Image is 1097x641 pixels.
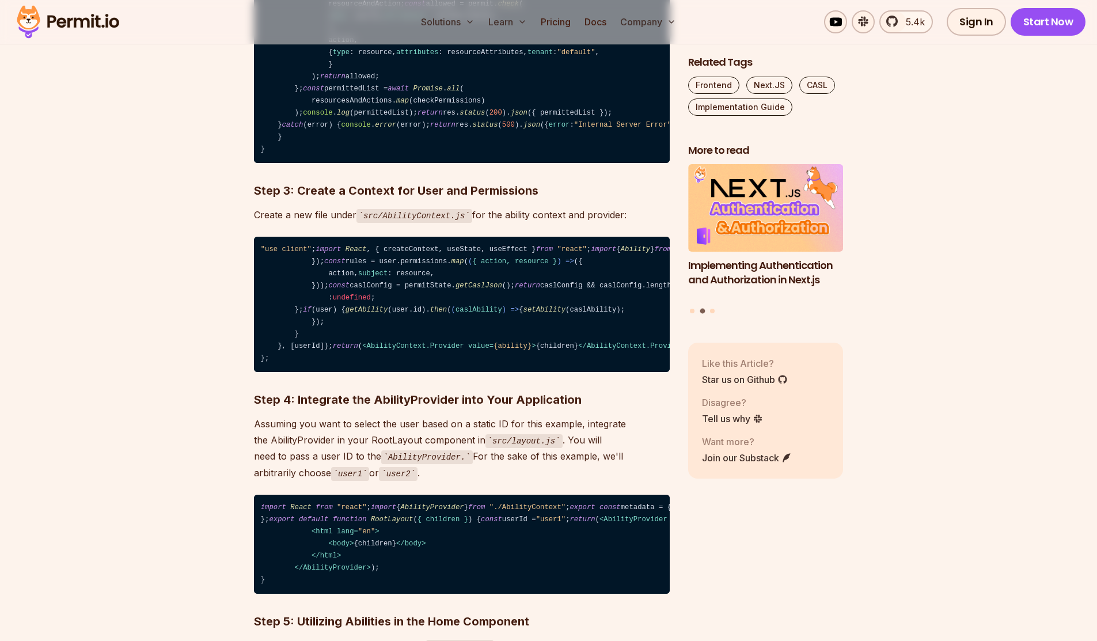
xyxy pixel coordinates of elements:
[580,10,611,33] a: Docs
[254,495,670,594] code: ; { } ; metadata = { : , : , }; ( ) { userId = ; ( ); }
[346,306,388,314] span: getAbility
[451,306,519,314] span: ( ) =>
[254,393,582,407] strong: Step 4: Integrate the AbilityProvider into Your Application
[799,77,835,94] a: CASL
[375,121,396,129] span: error
[316,503,332,511] span: from
[536,245,553,253] span: from
[358,270,388,278] span: subject
[557,245,586,253] span: "react"
[331,467,370,481] code: user1
[460,109,485,117] span: status
[599,515,739,524] span: < = >
[346,245,367,253] span: React
[312,552,341,560] span: </ >
[337,503,366,511] span: "react"
[303,85,324,93] span: const
[702,396,763,409] p: Disagree?
[333,48,350,56] span: type
[328,282,350,290] span: const
[603,515,667,524] span: AbilityProvider
[1011,8,1086,36] a: Start Now
[574,121,671,129] span: "Internal Server Error"
[702,435,792,449] p: Want more?
[388,85,409,93] span: await
[417,109,443,117] span: return
[396,540,426,548] span: </ >
[447,85,460,93] span: all
[688,259,844,287] h3: Implementing Authentication and Authorization in Next.js
[367,342,464,350] span: AbilityContext.Provider
[549,121,570,129] span: error
[379,467,417,481] code: user2
[324,257,346,265] span: const
[358,528,375,536] span: "en"
[702,451,792,465] a: Join our Substack
[371,515,413,524] span: RootLayout
[12,2,124,41] img: Permit logo
[527,48,553,56] span: tenant
[333,294,371,302] span: undefined
[328,540,354,548] span: < >
[254,184,538,198] strong: Step 3: Create a Context for User and Permissions
[484,10,532,33] button: Learn
[451,257,464,265] span: map
[299,515,328,524] span: default
[303,564,366,572] span: AbilityProvider
[312,528,379,536] span: < = >
[269,515,294,524] span: export
[485,434,563,448] code: src/layout.js
[320,552,337,560] span: html
[591,245,616,253] span: import
[489,503,565,511] span: "./AbilityContext"
[261,245,312,253] span: "use client"
[261,515,739,572] span: {children}
[337,109,350,117] span: log
[356,209,472,223] code: src/AbilityContext.js
[702,412,763,426] a: Tell us why
[494,342,532,350] span: {ability}
[702,373,788,386] a: Star us on Github
[489,109,502,117] span: 200
[536,10,575,33] a: Pricing
[468,342,489,350] span: value
[254,207,670,223] p: Create a new file under for the ability context and provider:
[341,121,370,129] span: console
[688,143,844,158] h2: More to read
[481,515,502,524] span: const
[879,10,933,33] a: 5.4k
[746,77,792,94] a: Next.JS
[472,121,498,129] span: status
[417,515,468,524] span: { children }
[502,121,515,129] span: 500
[621,245,650,253] span: Ability
[616,10,681,33] button: Company
[362,342,688,350] span: {children}
[337,528,354,536] span: lang
[899,15,925,29] span: 5.4k
[468,503,485,511] span: from
[371,503,396,511] span: import
[295,564,371,572] span: </ >
[396,97,409,105] span: map
[413,306,422,314] span: id
[688,55,844,70] h2: Related Tags
[688,165,844,316] div: Posts
[282,121,303,129] span: catch
[430,121,455,129] span: return
[655,245,671,253] span: from
[523,306,566,314] span: setAbility
[254,416,670,481] p: Assuming you want to select the user based on a static ID for this example, integrate the Ability...
[570,503,595,511] span: export
[688,165,844,252] img: Implementing Authentication and Authorization in Next.js
[557,48,595,56] span: "default"
[646,282,671,290] span: length
[947,8,1006,36] a: Sign In
[290,503,312,511] span: React
[316,245,341,253] span: import
[381,450,473,464] code: AbilityProvider.
[254,615,529,628] strong: Step 5: Utilizing Abilities in the Home Component
[400,503,464,511] span: AbilityProvider
[333,515,367,524] span: function
[333,342,358,350] span: return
